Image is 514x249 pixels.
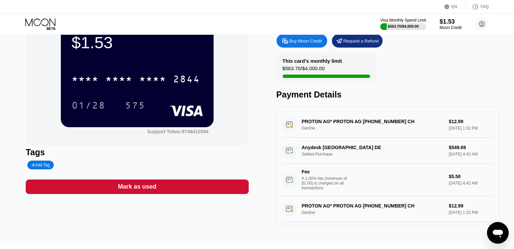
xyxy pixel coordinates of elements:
div: Buy Moon Credit [289,38,322,44]
div: Add Tag [27,161,54,169]
div: This card’s monthly limit [283,58,342,64]
div: Mark as used [26,179,248,194]
div: $5.50 [449,174,494,179]
div: FAQ [465,3,489,10]
div: Visa Monthly Spend Limit$563.70/$4,000.00 [380,18,426,30]
div: Tags [26,147,248,157]
div: Request a Refund [332,34,383,48]
div: 01/28 [67,97,111,114]
div: [DATE] 4:42 AM [449,181,494,186]
div: $563.70 / $4,000.00 [388,24,419,28]
div: Visa Monthly Spend Limit [380,18,426,23]
div: 575 [120,97,150,114]
div: Request a Refund [343,38,379,44]
div: 01/28 [72,101,105,112]
div: $1.53 [440,18,462,25]
div: Support Token:8749d10394 [147,129,209,134]
iframe: Button to launch messaging window [487,222,509,244]
div: 2844 [173,75,200,85]
div: EN [451,4,457,9]
div: 575 [125,101,145,112]
div: Support Token: 8749d10394 [147,129,209,134]
div: FAQ [481,4,489,9]
div: Add Tag [31,163,50,167]
div: Buy Moon Credit [276,34,327,48]
div: $1.53Moon Credit [440,18,462,30]
div: Moon Credit [440,25,462,30]
div: A 1.00% fee (minimum of $1.00) is charged on all transactions [302,176,352,190]
div: $1.53 [72,33,203,52]
div: $563.70 / $4,000.00 [283,65,325,75]
div: Payment Details [276,90,499,100]
div: Fee [302,169,349,174]
div: FeeA 1.00% fee (minimum of $1.00) is charged on all transactions$5.50[DATE] 4:42 AM [282,164,494,196]
div: EN [444,3,465,10]
div: Mark as used [118,183,156,191]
